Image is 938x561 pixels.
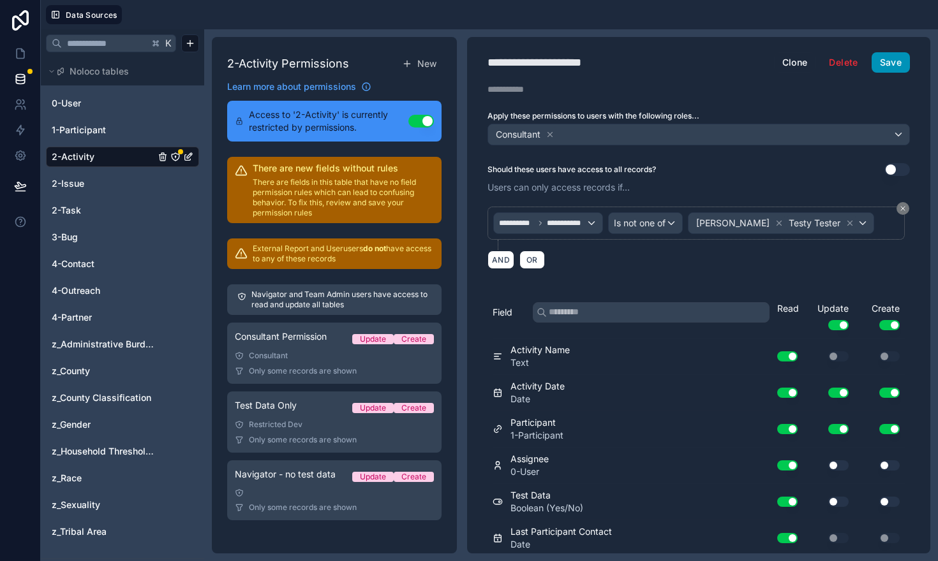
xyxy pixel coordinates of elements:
[46,280,199,301] div: 4-Outreach
[235,419,434,430] div: Restricted Dev
[46,495,199,515] div: z_Sexuality
[70,65,129,78] span: Noloco tables
[227,55,349,73] h1: 2-Activity Permissions
[360,472,386,482] div: Update
[52,525,107,538] span: z_Tribal Area
[52,177,155,190] a: 2-Issue
[52,258,155,270] a: 4-Contact
[227,80,356,93] span: Learn more about permissions
[52,445,155,458] a: z_Household Thresholds
[46,521,199,542] div: z_Tribal Area
[52,231,78,244] span: 3-Bug
[696,217,770,229] span: [PERSON_NAME]
[821,52,866,73] button: Delete
[510,429,563,442] span: 1-Participant
[46,468,199,488] div: z_Race
[235,330,327,343] span: Consultant Permission
[854,302,905,330] div: Create
[46,200,199,221] div: 2-Task
[52,311,92,324] span: 4-Partner
[46,227,199,247] div: 3-Bug
[52,472,155,484] a: z_Race
[52,124,106,136] span: 1-Participant
[488,124,910,145] button: Consultant
[52,391,151,404] span: z_County Classification
[789,217,840,229] span: Testy Tester
[52,284,155,297] a: 4-Outreach
[46,147,199,167] div: 2-Activity
[46,5,122,24] button: Data Sources
[52,499,100,511] span: z_Sexuality
[46,334,199,354] div: z_Administrative Burden
[510,502,583,514] span: Boolean (Yes/No)
[614,217,666,229] span: Is not one of
[235,399,297,412] span: Test Data Only
[52,150,155,163] a: 2-Activity
[401,403,426,413] div: Create
[872,52,910,73] button: Save
[510,489,583,502] span: Test Data
[52,338,155,351] a: z_Administrative Burden
[401,334,426,344] div: Create
[52,150,94,163] span: 2-Activity
[52,258,94,270] span: 4-Contact
[251,289,431,310] p: Navigator and Team Admin users have access to read and update all tables
[227,80,371,93] a: Learn more about permissions
[249,108,408,134] span: Access to '2-Activity' is currently restricted by permissions.
[524,255,540,265] span: OR
[46,93,199,113] div: 0-User
[46,441,199,462] div: z_Household Thresholds
[46,120,199,140] div: 1-Participant
[488,181,910,194] p: Users can only access records if...
[253,244,434,264] p: External Report and User users have access to any of these records
[519,251,545,269] button: OR
[803,302,854,330] div: Update
[46,307,199,328] div: 4-Partner
[46,388,199,408] div: z_County Classification
[227,460,442,520] a: Navigator - no test dataUpdateCreateOnly some records are shown
[496,128,540,141] span: Consultant
[227,391,442,453] a: Test Data OnlyUpdateCreateRestricted DevOnly some records are shown
[52,525,155,538] a: z_Tribal Area
[235,468,336,481] span: Navigator - no test data
[46,62,191,80] button: Noloco tables
[488,164,656,175] label: Should these users have access to all records?
[46,173,199,194] div: 2-Issue
[52,204,81,217] span: 2-Task
[249,502,357,513] span: Only some records are shown
[52,472,82,484] span: z_Race
[774,52,816,73] button: Clone
[46,254,199,274] div: 4-Contact
[401,472,426,482] div: Create
[360,403,386,413] div: Update
[253,177,434,218] p: There are fields in this table that have no field permission rules which can lead to confusing be...
[363,244,386,253] strong: do not
[510,525,612,538] span: Last Participant Contact
[249,366,357,376] span: Only some records are shown
[249,435,357,445] span: Only some records are shown
[493,306,512,319] span: Field
[52,204,155,217] a: 2-Task
[52,97,81,110] span: 0-User
[52,365,155,377] a: z_County
[510,380,565,393] span: Activity Date
[52,311,155,324] a: 4-Partner
[52,391,155,404] a: z_County Classification
[52,231,155,244] a: 3-Bug
[488,251,514,269] button: AND
[227,323,442,384] a: Consultant PermissionUpdateCreateConsultantOnly some records are shown
[253,162,434,175] h2: There are new fields without rules
[235,351,434,361] div: Consultant
[52,97,155,110] a: 0-User
[52,284,100,297] span: 4-Outreach
[510,538,612,551] span: Date
[688,212,874,234] button: [PERSON_NAME]Testy Tester
[777,302,803,315] div: Read
[510,465,549,478] span: 0-User
[510,453,549,465] span: Assignee
[164,39,173,48] span: K
[52,365,90,377] span: z_County
[488,111,910,121] label: Apply these permissions to users with the following roles...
